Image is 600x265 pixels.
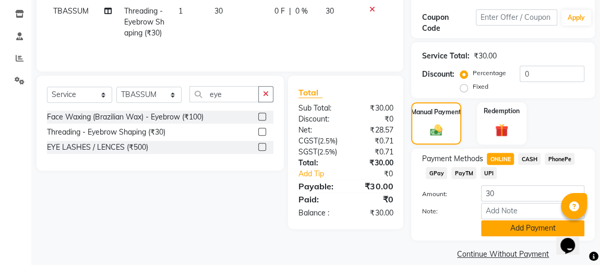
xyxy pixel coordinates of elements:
[355,168,401,179] div: ₹0
[298,136,318,146] span: CGST
[178,6,183,16] span: 1
[481,203,584,219] input: Add Note
[189,86,259,102] input: Search or Scan
[472,82,488,91] label: Fixed
[320,137,335,145] span: 2.5%
[491,122,513,139] img: _gift.svg
[487,153,514,165] span: ONLINE
[422,51,469,62] div: Service Total:
[472,68,506,78] label: Percentage
[346,147,401,158] div: ₹0.71
[481,167,497,179] span: UPI
[291,103,346,114] div: Sub Total:
[518,153,541,165] span: CASH
[298,87,322,98] span: Total
[298,147,317,156] span: SGST
[451,167,476,179] span: PayTM
[214,6,223,16] span: 30
[422,69,454,80] div: Discount:
[291,114,346,125] div: Discount:
[413,249,593,260] a: Continue Without Payment
[291,125,346,136] div: Net:
[422,153,483,164] span: Payment Methods
[556,223,590,255] iframe: chat widget
[326,6,334,16] span: 30
[346,114,401,125] div: ₹0
[414,207,473,216] label: Note:
[291,193,346,206] div: Paid:
[545,153,574,165] span: PhonePe
[346,208,401,219] div: ₹30.00
[289,6,291,17] span: |
[426,167,447,179] span: GPay
[414,189,473,199] label: Amount:
[291,208,346,219] div: Balance :
[473,51,496,62] div: ₹30.00
[346,180,401,192] div: ₹30.00
[53,6,89,16] span: TBASSUM
[291,168,355,179] a: Add Tip
[346,136,401,147] div: ₹0.71
[124,6,164,38] span: Threading - Eyebrow Shaping (₹30)
[561,10,591,26] button: Apply
[481,185,584,201] input: Amount
[346,125,401,136] div: ₹28.57
[476,9,557,26] input: Enter Offer / Coupon Code
[291,136,346,147] div: ( )
[295,6,308,17] span: 0 %
[291,180,346,192] div: Payable:
[319,148,335,156] span: 2.5%
[481,220,584,236] button: Add Payment
[47,127,165,138] div: Threading - Eyebrow Shaping (₹30)
[426,123,447,137] img: _cash.svg
[346,103,401,114] div: ₹30.00
[47,112,203,123] div: Face Waxing (Brazilian Wax) - Eyebrow (₹100)
[422,12,476,34] div: Coupon Code
[484,106,520,116] label: Redemption
[47,142,148,153] div: EYE LASHES / LENCES (₹500)
[291,147,346,158] div: ( )
[346,158,401,168] div: ₹30.00
[411,107,461,117] label: Manual Payment
[291,158,346,168] div: Total:
[274,6,285,17] span: 0 F
[346,193,401,206] div: ₹0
